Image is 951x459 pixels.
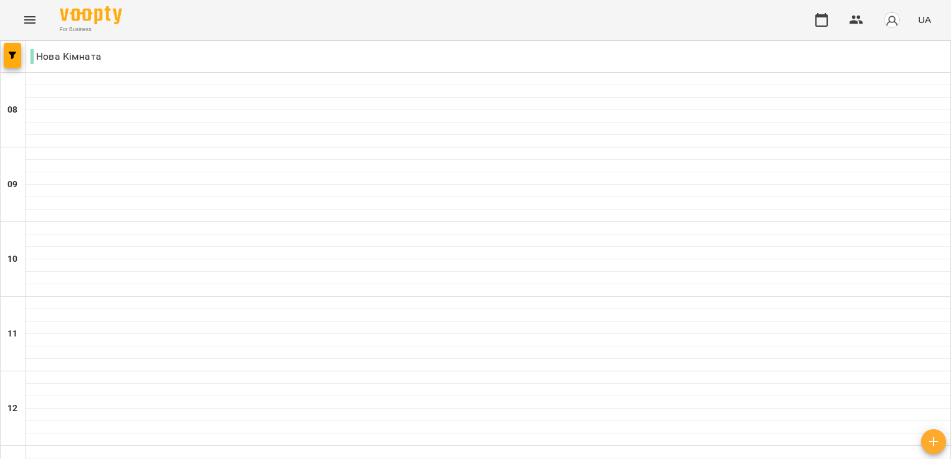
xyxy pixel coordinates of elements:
[30,49,101,64] p: Нова Кімната
[918,13,931,26] span: UA
[7,253,17,266] h6: 10
[60,6,122,24] img: Voopty Logo
[913,8,936,31] button: UA
[7,327,17,341] h6: 11
[7,402,17,415] h6: 12
[7,103,17,117] h6: 08
[921,429,946,454] button: Створити урок
[7,178,17,192] h6: 09
[15,5,45,35] button: Menu
[883,11,901,29] img: avatar_s.png
[60,25,122,34] span: For Business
